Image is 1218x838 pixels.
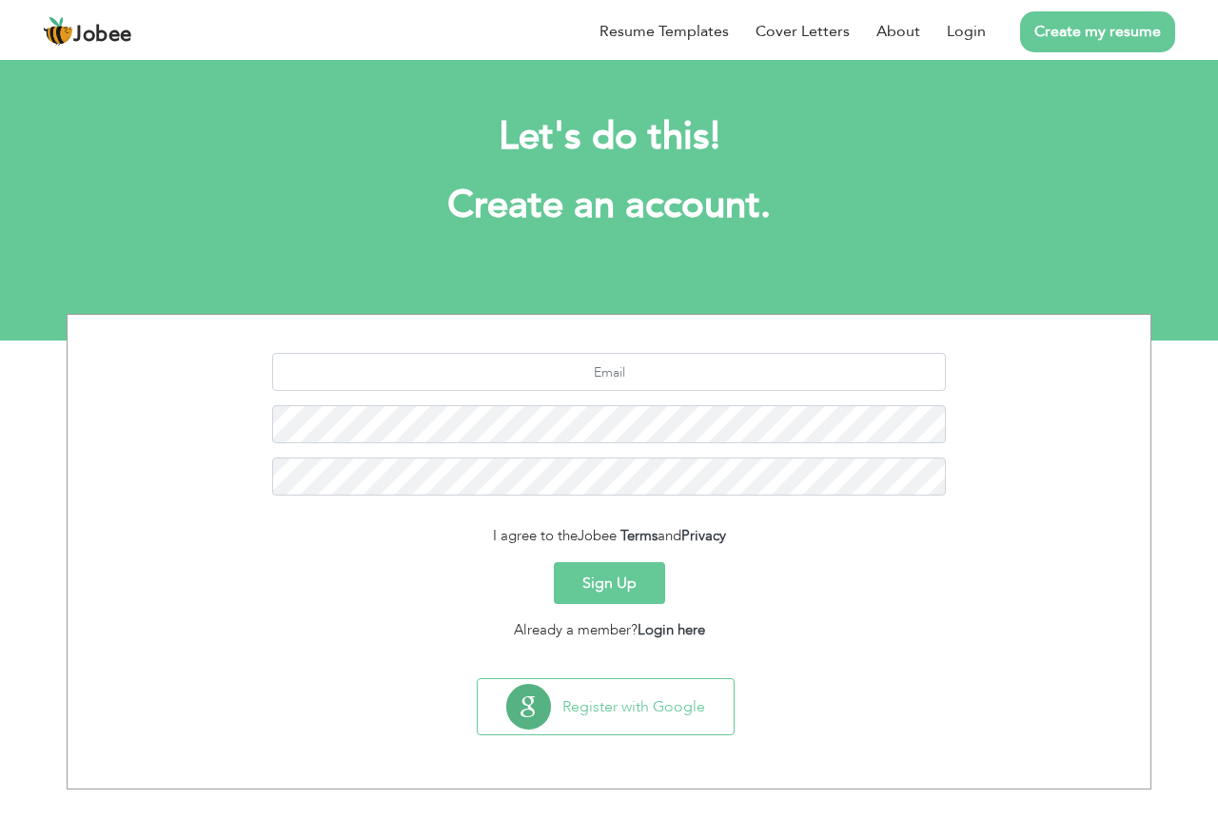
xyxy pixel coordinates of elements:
input: Email [272,353,947,391]
a: Resume Templates [599,20,729,43]
a: Privacy [681,526,726,545]
h2: Let's do this! [95,112,1123,162]
button: Register with Google [478,679,734,734]
img: jobee.io [43,16,73,47]
button: Sign Up [554,562,665,604]
span: Jobee [73,25,132,46]
a: About [876,20,920,43]
a: Cover Letters [756,20,850,43]
a: Login here [638,620,705,639]
span: Jobee [578,526,617,545]
a: Create my resume [1020,11,1175,52]
a: Terms [620,526,658,545]
div: I agree to the and [82,525,1136,547]
a: Login [947,20,986,43]
h1: Create an account. [95,181,1123,230]
a: Jobee [43,16,132,47]
div: Already a member? [82,619,1136,641]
